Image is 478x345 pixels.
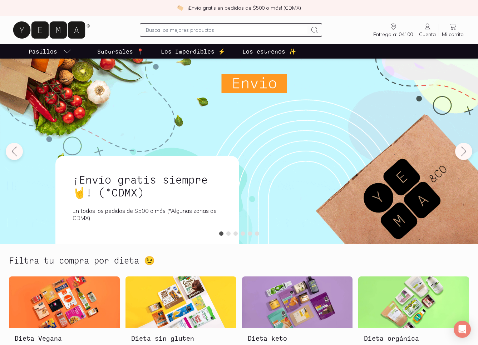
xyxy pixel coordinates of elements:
p: Pasillos [29,47,57,56]
p: Sucursales 📍 [97,47,144,56]
a: Mi carrito [439,22,467,37]
img: Dieta Vegana [9,276,120,328]
a: Los Imperdibles ⚡️ [159,44,227,59]
img: Dieta keto [242,276,353,328]
h3: Dieta keto [248,334,347,343]
span: Cuenta [419,31,436,37]
h3: Dieta Vegana [15,334,114,343]
h3: Dieta sin gluten [131,334,231,343]
p: Los Imperdibles ⚡️ [161,47,225,56]
img: Dieta sin gluten [125,276,236,328]
h2: Filtra tu compra por dieta 😉 [9,256,155,265]
p: ¡Envío gratis en pedidos de $500 o más! (CDMX) [188,4,301,11]
p: Los estrenos ✨ [242,47,296,56]
a: Sucursales 📍 [96,44,145,59]
span: Mi carrito [442,31,464,37]
a: Cuenta [416,22,439,37]
a: Los estrenos ✨ [241,44,297,59]
h3: Dieta orgánica [364,334,463,343]
input: Busca los mejores productos [146,26,307,34]
p: En todos los pedidos de $500 o más (*Algunas zonas de CDMX) [73,207,222,221]
img: Dieta orgánica [358,276,469,328]
div: Open Intercom Messenger [454,321,471,338]
img: check [177,5,183,11]
span: Entrega a: 04100 [373,31,413,37]
a: pasillo-todos-link [27,44,73,59]
h1: ¡Envío gratis siempre🤘! (*CDMX) [73,173,222,199]
a: Entrega a: 04100 [370,22,416,37]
